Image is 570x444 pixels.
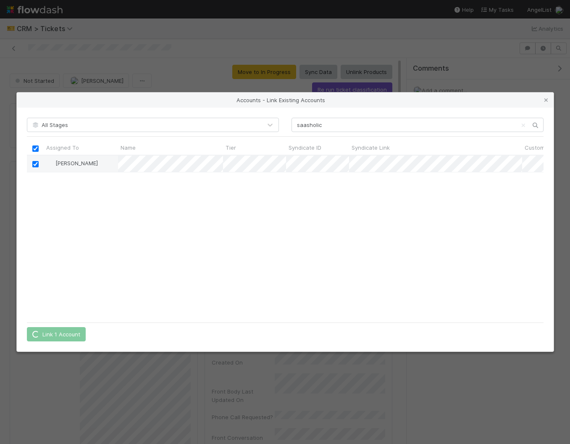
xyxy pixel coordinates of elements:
img: avatar_6cb813a7-f212-4ca3-9382-463c76e0b247.png [47,160,54,166]
span: Syndicate ID [289,143,321,152]
span: [PERSON_NAME] [55,160,98,166]
input: Search [292,118,544,132]
span: Name [121,143,136,152]
span: Syndicate Link [352,143,390,152]
div: [PERSON_NAME] [47,159,98,167]
button: Link 1 Account [27,327,86,341]
span: Tier [226,143,236,152]
div: Accounts - Link Existing Accounts [17,92,554,108]
button: Clear search [519,119,528,132]
span: Assigned To [46,143,79,152]
input: Toggle Row Selected [32,161,38,167]
span: All Stages [32,122,68,128]
input: Toggle All Rows Selected [32,145,39,152]
span: Customer Name [525,143,567,152]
